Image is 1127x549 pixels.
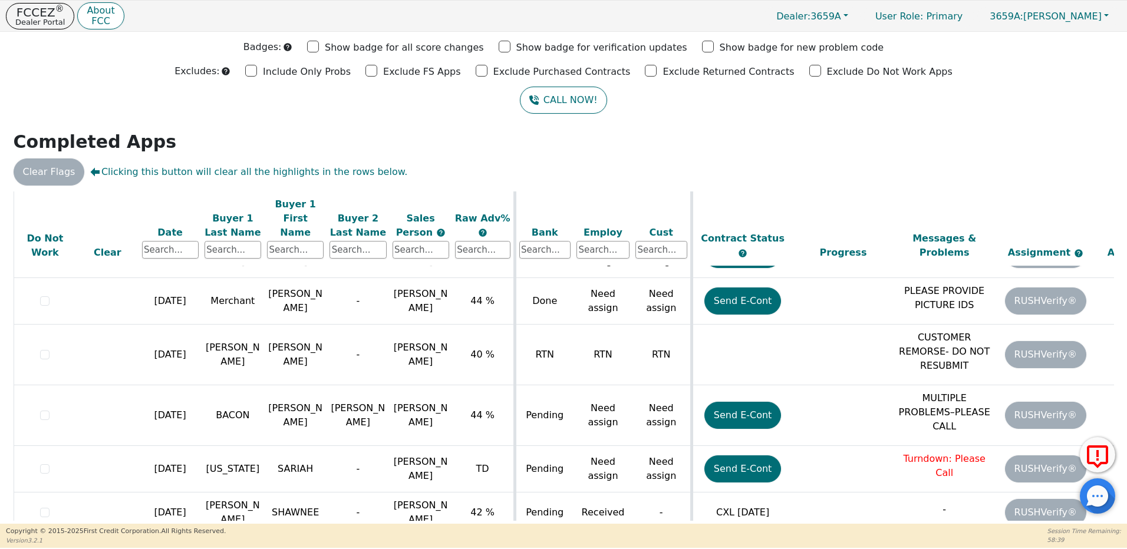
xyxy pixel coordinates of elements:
td: SHAWNEE [264,492,327,533]
div: Progress [796,246,891,260]
span: Assignment [1008,247,1074,258]
div: Messages & Problems [897,231,992,260]
span: Clicking this button will clear all the highlights in the rows below. [90,165,407,179]
td: SARIAH [264,446,327,492]
div: Date [142,225,199,239]
div: Employ [576,225,630,239]
td: [PERSON_NAME] [264,385,327,446]
td: [PERSON_NAME] [202,325,264,385]
td: Need assign [632,446,691,492]
input: Search... [267,241,324,259]
p: Version 3.2.1 [6,536,226,545]
button: Dealer:3659A [764,7,861,25]
span: All Rights Reserved. [161,527,226,535]
td: CXL [DATE] [691,492,793,533]
button: FCCEZ®Dealer Portal [6,3,74,29]
td: [PERSON_NAME] [264,325,327,385]
td: [US_STATE] [202,446,264,492]
p: FCCEZ [15,6,65,18]
div: Buyer 2 Last Name [329,211,386,239]
td: - [327,325,389,385]
td: - [327,492,389,533]
p: Show badge for new problem code [720,41,884,55]
p: Badges: [243,40,282,54]
span: TD [476,463,489,474]
div: Buyer 1 Last Name [205,211,261,239]
td: [PERSON_NAME] [264,278,327,325]
td: - [327,278,389,325]
span: [PERSON_NAME] [394,342,448,367]
span: Raw Adv% [455,212,510,223]
td: Need assign [574,446,632,492]
a: User Role: Primary [864,5,974,28]
p: Copyright © 2015- 2025 First Credit Corporation. [6,527,226,537]
p: PLEASE PROVIDE PICTURE IDS [897,284,992,312]
td: BACON [202,385,264,446]
span: [PERSON_NAME] [394,402,448,428]
span: Sales Person [396,212,436,237]
div: Do Not Work [17,231,74,260]
input: Search... [455,241,510,259]
p: Excludes: [174,64,219,78]
div: Bank [519,225,571,239]
button: AboutFCC [77,2,124,30]
p: Session Time Remaining: [1047,527,1121,535]
span: [PERSON_NAME] [394,456,448,481]
button: CALL NOW! [520,87,607,114]
input: Search... [519,241,571,259]
td: Need assign [574,278,632,325]
span: 44 % [470,409,495,421]
td: RTN [515,325,574,385]
p: MULTIPLE PROBLEMS–PLEASE CALL [897,391,992,434]
span: 42 % [470,507,495,518]
button: Send E-Cont [704,287,782,315]
button: Report Error to FCC [1080,437,1115,472]
span: 40 % [470,349,495,360]
td: Need assign [632,385,691,446]
p: 58:39 [1047,535,1121,544]
span: 3659A: [990,11,1023,22]
td: [DATE] [139,385,202,446]
div: Clear [79,246,136,260]
strong: Completed Apps [14,131,177,152]
td: Pending [515,492,574,533]
td: RTN [632,325,691,385]
span: [PERSON_NAME] [990,11,1102,22]
input: Search... [576,241,630,259]
span: 44 % [470,295,495,306]
td: - [632,492,691,533]
td: [DATE] [139,446,202,492]
button: 3659A:[PERSON_NAME] [977,7,1121,25]
p: Show badge for verification updates [516,41,687,55]
td: Done [515,278,574,325]
td: Received [574,492,632,533]
input: Search... [393,241,449,259]
p: Exclude Do Not Work Apps [827,65,953,79]
td: Pending [515,446,574,492]
p: Include Only Probs [263,65,351,79]
td: Need assign [574,385,632,446]
p: FCC [87,16,114,26]
p: CUSTOMER REMORSE- DO NOT RESUBMIT [897,330,992,373]
input: Search... [635,241,687,259]
p: Exclude Returned Contracts [663,65,794,79]
td: Pending [515,385,574,446]
sup: ® [55,4,64,14]
span: [PERSON_NAME] [394,288,448,313]
p: Primary [864,5,974,28]
td: RTN [574,325,632,385]
span: User Role : [875,11,923,22]
input: Search... [329,241,386,259]
p: Exclude Purchased Contracts [493,65,631,79]
input: Search... [142,241,199,259]
p: About [87,6,114,15]
p: - [897,502,992,517]
p: Dealer Portal [15,18,65,26]
td: Merchant [202,278,264,325]
button: Send E-Cont [704,455,782,482]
